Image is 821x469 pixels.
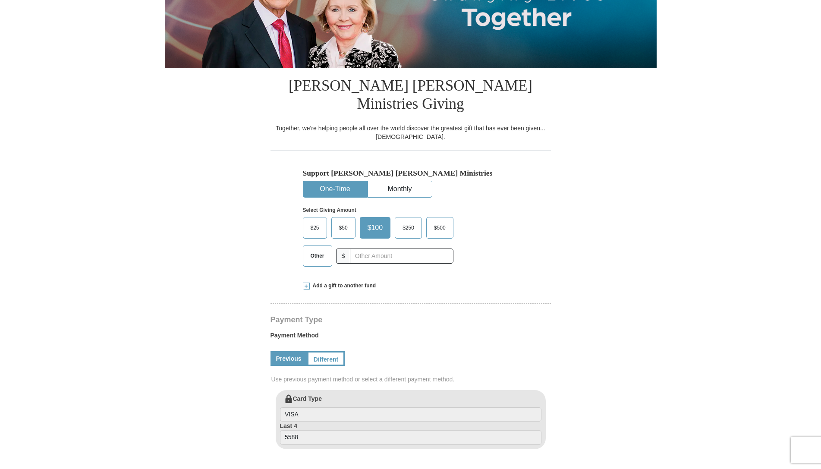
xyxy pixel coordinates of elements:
[271,351,307,366] a: Previous
[430,221,450,234] span: $500
[398,221,418,234] span: $250
[303,169,519,178] h5: Support [PERSON_NAME] [PERSON_NAME] Ministries
[368,181,432,197] button: Monthly
[310,282,376,290] span: Add a gift to another fund
[280,407,541,422] input: Card Type
[303,207,356,213] strong: Select Giving Amount
[271,316,551,323] h4: Payment Type
[271,331,551,344] label: Payment Method
[280,430,541,445] input: Last 4
[307,351,345,366] a: Different
[306,249,329,262] span: Other
[303,181,367,197] button: One-Time
[350,249,453,264] input: Other Amount
[306,221,324,234] span: $25
[271,124,551,141] div: Together, we're helping people all over the world discover the greatest gift that has ever been g...
[280,394,541,422] label: Card Type
[336,249,351,264] span: $
[335,221,352,234] span: $50
[271,375,552,384] span: Use previous payment method or select a different payment method.
[363,221,387,234] span: $100
[271,68,551,124] h1: [PERSON_NAME] [PERSON_NAME] Ministries Giving
[280,422,541,445] label: Last 4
